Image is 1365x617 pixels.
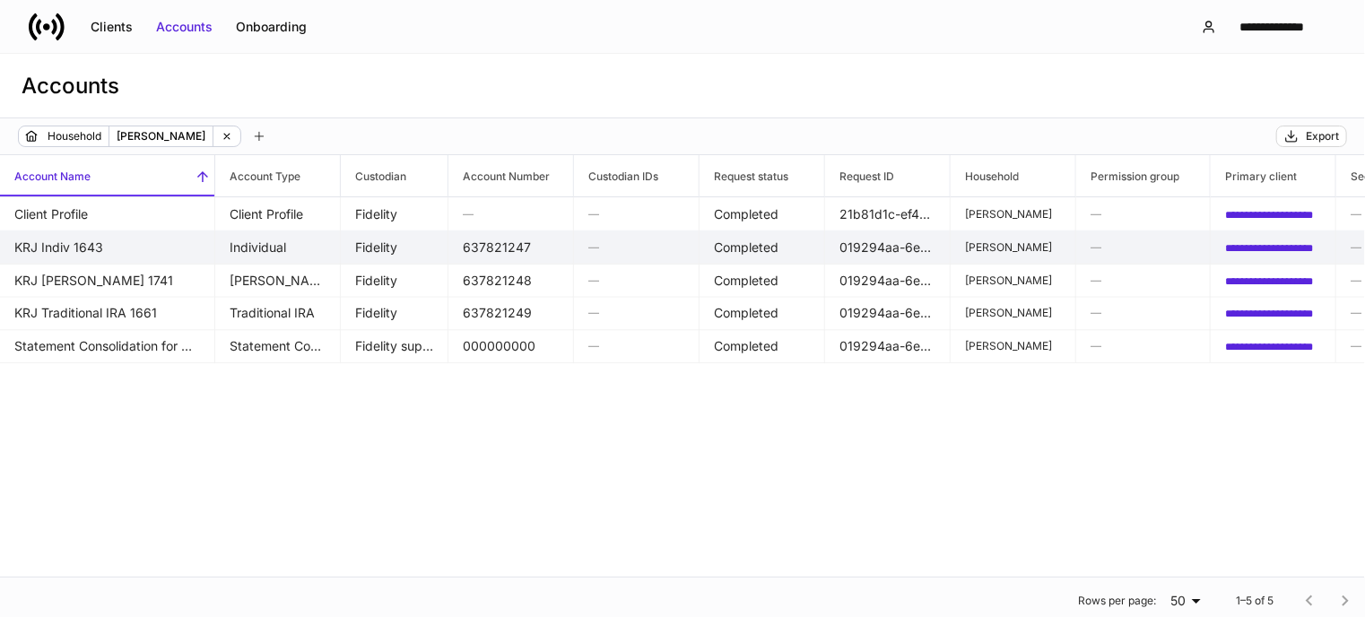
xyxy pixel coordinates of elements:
[144,13,224,41] button: Accounts
[965,339,1061,353] p: [PERSON_NAME]
[341,264,448,298] td: Fidelity
[215,329,341,363] td: Statement Consolidation for Households
[22,72,119,100] h3: Accounts
[588,337,684,354] h6: —
[825,230,951,265] td: 019294aa-6e4c-40e1-ad0c-7aaf54cfd812
[1236,594,1274,608] p: 1–5 of 5
[1076,168,1179,185] h6: Permission group
[341,197,448,231] td: Fidelity
[825,168,894,185] h6: Request ID
[1211,329,1336,363] td: 293b77ab-016e-498c-8f18-45ad2d418c31
[448,296,574,330] td: 637821249
[1076,155,1210,196] span: Permission group
[965,239,1061,254] p: [PERSON_NAME]
[117,127,205,145] p: [PERSON_NAME]
[588,304,684,321] h6: —
[700,264,825,298] td: Completed
[700,329,825,363] td: Completed
[1091,337,1195,354] h6: —
[1211,197,1336,231] td: 293b77ab-016e-498c-8f18-45ad2d418c31
[1276,126,1347,147] button: Export
[1211,168,1297,185] h6: Primary client
[965,273,1061,287] p: [PERSON_NAME]
[700,230,825,265] td: Completed
[1091,205,1195,222] h6: —
[1211,230,1336,265] td: 293b77ab-016e-498c-8f18-45ad2d418c31
[79,13,144,41] button: Clients
[215,168,300,185] h6: Account Type
[215,197,341,231] td: Client Profile
[156,18,213,36] div: Accounts
[215,264,341,298] td: Roth IRA
[1163,592,1207,610] div: 50
[965,207,1061,222] p: [PERSON_NAME]
[215,230,341,265] td: Individual
[463,205,559,222] h6: —
[215,296,341,330] td: Traditional IRA
[951,168,1019,185] h6: Household
[91,18,133,36] div: Clients
[448,329,574,363] td: 000000000
[448,264,574,298] td: 637821248
[48,127,101,145] p: Household
[825,197,951,231] td: 21b81d1c-ef40-45f4-af03-e5c70028858a
[341,329,448,363] td: Fidelity supplemental forms
[448,230,574,265] td: 637821247
[700,168,788,185] h6: Request status
[1091,272,1195,289] h6: —
[341,168,406,185] h6: Custodian
[574,155,699,196] span: Custodian IDs
[341,296,448,330] td: Fidelity
[588,272,684,289] h6: —
[825,155,950,196] span: Request ID
[700,155,824,196] span: Request status
[224,13,318,41] button: Onboarding
[448,155,573,196] span: Account Number
[574,168,658,185] h6: Custodian IDs
[588,205,684,222] h6: —
[965,306,1061,320] p: [PERSON_NAME]
[1078,594,1156,608] p: Rows per page:
[825,264,951,298] td: 019294aa-6e4c-40e1-ad0c-7aaf54cfd812
[700,296,825,330] td: Completed
[700,197,825,231] td: Completed
[1211,155,1335,196] span: Primary client
[825,329,951,363] td: 019294aa-6e4c-40e1-ad0c-7aaf54cfd812
[215,155,340,196] span: Account Type
[1091,304,1195,321] h6: —
[448,168,550,185] h6: Account Number
[1211,296,1336,330] td: 293b77ab-016e-498c-8f18-45ad2d418c31
[341,155,448,196] span: Custodian
[1306,129,1339,143] div: Export
[588,239,684,256] h6: —
[825,296,951,330] td: 019294aa-6e4c-40e1-ad0c-7aaf54cfd812
[236,18,307,36] div: Onboarding
[1091,239,1195,256] h6: —
[341,230,448,265] td: Fidelity
[951,155,1075,196] span: Household
[1211,264,1336,298] td: 293b77ab-016e-498c-8f18-45ad2d418c31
